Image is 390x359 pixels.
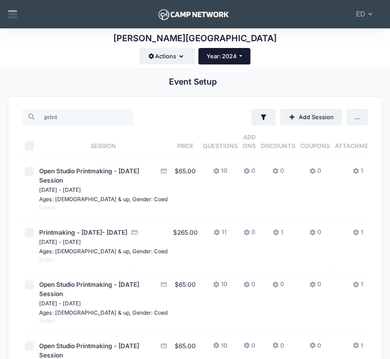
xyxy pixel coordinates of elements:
button: ED [350,3,382,25]
td: $65.00 [170,272,200,334]
span: Open Studio Printmaking - [DATE] Session [39,167,139,184]
i: Accepting Credit Card Payments [160,343,167,349]
a: Add Session [280,109,342,125]
button: 0 [244,228,255,242]
span: Ended [39,204,55,211]
span: ED [356,9,365,20]
small: Ages: [DEMOGRAPHIC_DATA] & up, Gender: Coed [39,309,167,316]
button: 1 [273,228,283,242]
span: Coupons [300,142,330,150]
th: Session [37,125,170,159]
small: Ages: [DEMOGRAPHIC_DATA] & up, Gender: Coed [39,248,167,255]
button: 0 [244,167,255,181]
span: Year: 2024 [207,53,236,60]
span: Attachments [335,142,381,150]
button: 1 [353,167,363,181]
th: Add Ons [240,125,258,159]
div: Show aside menu [5,3,20,25]
button: 10 [213,167,227,181]
span: Discounts [261,142,295,150]
small: [DATE] - [DATE] [39,300,81,307]
small: Ages: [DEMOGRAPHIC_DATA] & up, Gender: Coed [39,196,167,203]
button: 1 [353,280,363,294]
span: ... [355,113,360,121]
button: Actions [140,48,195,64]
span: Ended [39,318,55,324]
th: Questions [200,125,240,159]
span: Questions [203,142,238,150]
button: 0 [273,167,284,181]
span: Open Studio Printmaking - [DATE] Session [39,342,139,359]
button: 0 [310,280,321,294]
button: 0 [310,167,321,181]
td: $65.00 [170,159,200,220]
th: Discounts [258,125,298,159]
span: Open Studio Printmaking - [DATE] Session [39,281,139,298]
button: Year: 2024 [198,48,251,64]
th: Price [170,125,200,159]
button: 0 [273,280,284,294]
button: 11 [214,228,227,242]
span: Ended [39,256,55,263]
button: 0 [310,341,321,355]
img: Logo [157,7,230,22]
button: 0 [273,341,284,355]
small: [DATE] - [DATE] [39,239,81,246]
i: Accepting Credit Card Payments [160,168,167,174]
button: ... [347,109,368,125]
button: 0 [244,280,255,294]
span: Add Ons [243,134,256,150]
input: Search events [22,109,134,125]
h1: [PERSON_NAME][GEOGRAPHIC_DATA] [113,33,277,43]
h1: Event Setup [169,77,217,87]
th: Attachments [332,125,383,159]
button: 1 [353,341,363,355]
span: Printmaking - [DATE]- [DATE] [39,229,127,236]
td: $265.00 [170,220,200,272]
button: 0 [310,228,321,242]
small: [DATE] - [DATE] [39,187,81,193]
i: Accepting Credit Card Payments [130,230,138,236]
button: 10 [213,280,227,294]
button: 0 [244,341,255,355]
th: Coupons [298,125,332,159]
button: 10 [213,341,227,355]
i: Accepting Credit Card Payments [160,282,167,288]
button: 1 [353,228,363,242]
